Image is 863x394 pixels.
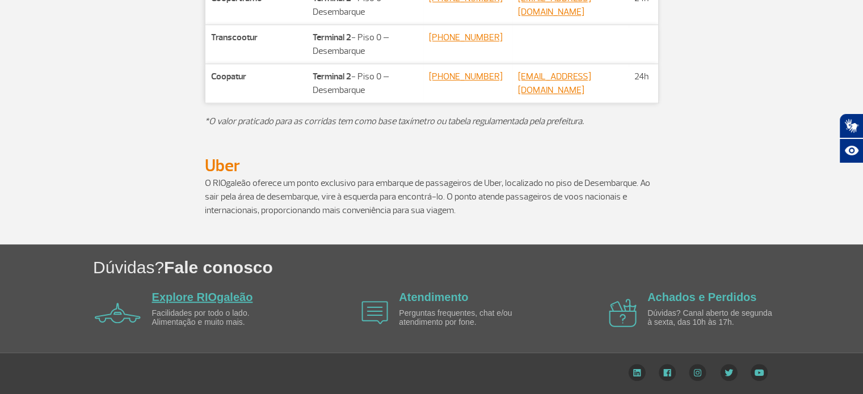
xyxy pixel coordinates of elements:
a: [PHONE_NUMBER] [429,32,503,43]
img: LinkedIn [628,364,646,381]
p: O RIOgaleão oferece um ponto exclusivo para embarque de passageiros de Uber, localizado no piso d... [205,176,659,217]
img: airplane icon [95,303,141,323]
div: Plugin de acessibilidade da Hand Talk. [839,113,863,163]
img: Twitter [720,364,738,381]
strong: Coopatur [211,71,246,82]
span: Fale conosco [164,258,273,277]
p: Facilidades por todo o lado. Alimentação e muito mais. [152,309,283,327]
a: Achados e Perdidos [647,291,756,303]
td: - Piso 0 – Desembarque [307,64,423,103]
img: Facebook [659,364,676,381]
h2: Uber [205,155,659,176]
img: airplane icon [361,301,388,324]
a: [EMAIL_ADDRESS][DOMAIN_NAME] [518,71,591,96]
p: Dúvidas? Canal aberto de segunda à sexta, das 10h às 17h. [647,309,778,327]
button: Abrir tradutor de língua de sinais. [839,113,863,138]
td: - Piso 0 – Desembarque [307,25,423,64]
button: Abrir recursos assistivos. [839,138,863,163]
img: airplane icon [609,299,637,327]
h1: Dúvidas? [93,256,863,279]
a: Atendimento [399,291,468,303]
strong: Transcootur [211,32,258,43]
strong: Terminal 2 [313,71,351,82]
p: Perguntas frequentes, chat e/ou atendimento por fone. [399,309,529,327]
strong: Terminal 2 [313,32,351,43]
em: O valor praticado para as corridas tem como base taxímetro ou tabela regulamentada pela prefeitura. [205,116,584,127]
img: YouTube [751,364,768,381]
a: [PHONE_NUMBER] [429,71,503,82]
td: 24h [629,64,658,103]
a: Explore RIOgaleão [152,291,253,303]
img: Instagram [689,364,706,381]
